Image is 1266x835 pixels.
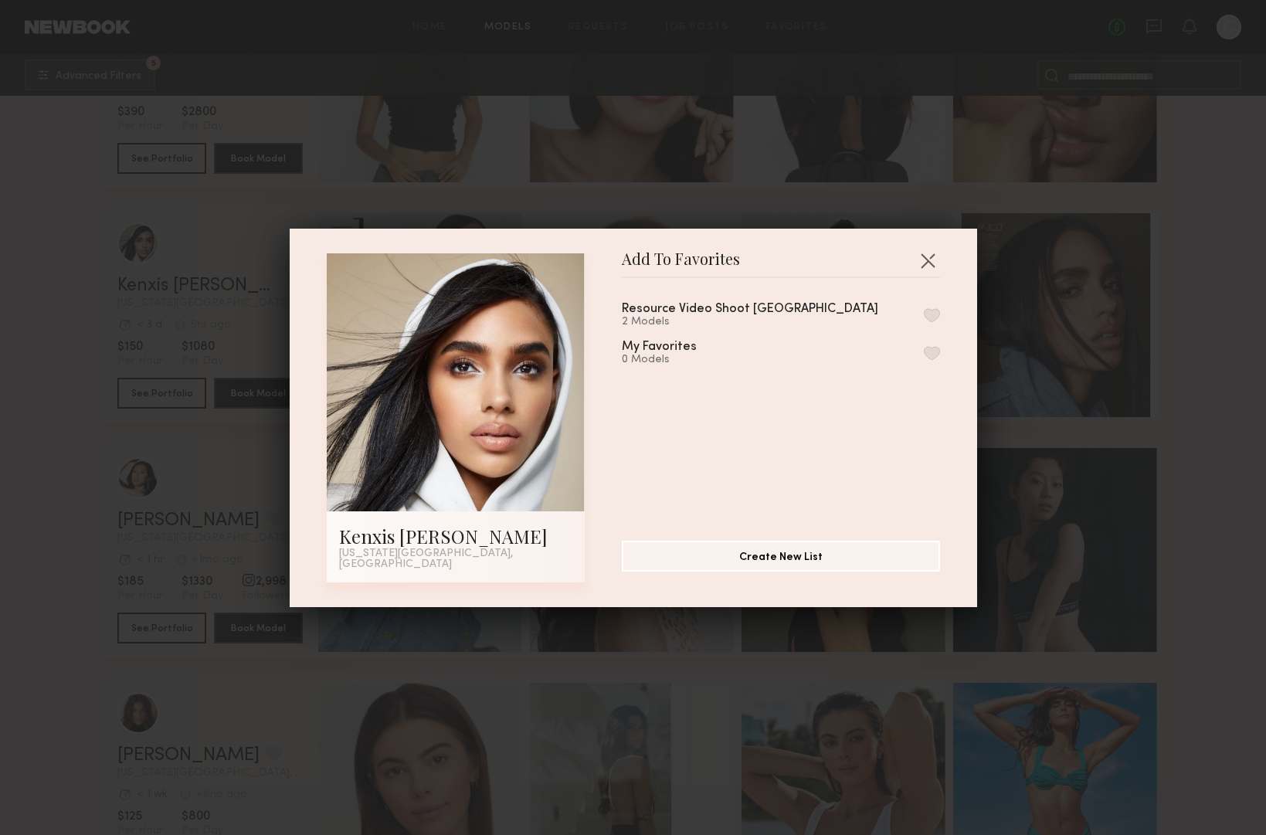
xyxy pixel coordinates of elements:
[622,341,697,354] div: My Favorites
[339,524,572,548] div: Kenxis [PERSON_NAME]
[622,303,878,316] div: Resource Video Shoot [GEOGRAPHIC_DATA]
[339,548,572,570] div: [US_STATE][GEOGRAPHIC_DATA], [GEOGRAPHIC_DATA]
[622,253,740,277] span: Add To Favorites
[622,354,734,366] div: 0 Models
[622,541,940,572] button: Create New List
[915,248,940,273] button: Close
[622,316,915,328] div: 2 Models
